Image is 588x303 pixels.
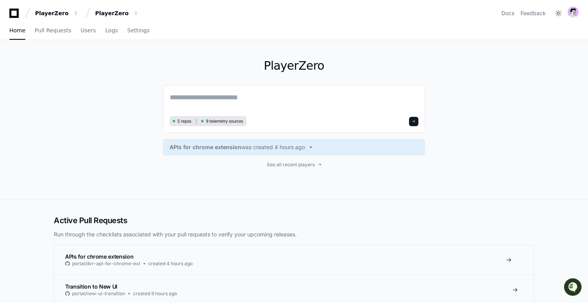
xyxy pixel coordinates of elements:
[65,253,133,260] span: APIs for chrome extension
[72,291,125,297] span: portal/new-ui-transition
[241,143,305,151] span: was created 4 hours ago
[9,28,25,33] span: Home
[521,9,546,17] button: Feedback
[9,22,25,40] a: Home
[206,118,243,124] span: 9 telemetry sources
[133,291,177,297] span: created 9 hours ago
[81,22,96,40] a: Users
[163,162,425,168] a: See all recent players
[501,9,514,17] a: Docs
[55,81,94,88] a: Powered byPylon
[78,82,94,88] span: Pylon
[105,28,118,33] span: Logs
[27,58,128,66] div: Start new chat
[170,143,241,151] span: APIs for chrome extension
[81,28,96,33] span: Users
[35,28,71,33] span: Pull Requests
[35,22,71,40] a: Pull Requests
[563,277,584,298] iframe: Open customer support
[65,283,117,290] span: Transition to New UI
[163,59,425,73] h1: PlayerZero
[127,22,149,40] a: Settings
[54,215,534,226] h2: Active Pull Requests
[27,66,99,72] div: We're available if you need us!
[92,6,142,20] button: PlayerZero
[72,261,140,267] span: portal/dvr-api-for-chrome-ext
[8,31,142,44] div: Welcome
[267,162,315,168] span: See all recent players
[177,118,191,124] span: 5 repos
[54,245,534,275] a: APIs for chrome extensionportal/dvr-api-for-chrome-extcreated 4 hours ago
[127,28,149,33] span: Settings
[170,143,418,151] a: APIs for chrome extensionwas created 4 hours ago
[35,9,69,17] div: PlayerZero
[8,8,23,23] img: PlayerZero
[133,60,142,70] button: Start new chat
[105,22,118,40] a: Logs
[54,231,534,238] p: Run through the checklists associated with your pull requests to verify your upcoming releases.
[8,58,22,72] img: 1756235613930-3d25f9e4-fa56-45dd-b3ad-e072dfbd1548
[568,7,579,18] img: avatar
[148,261,193,267] span: created 4 hours ago
[32,6,82,20] button: PlayerZero
[95,9,129,17] div: PlayerZero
